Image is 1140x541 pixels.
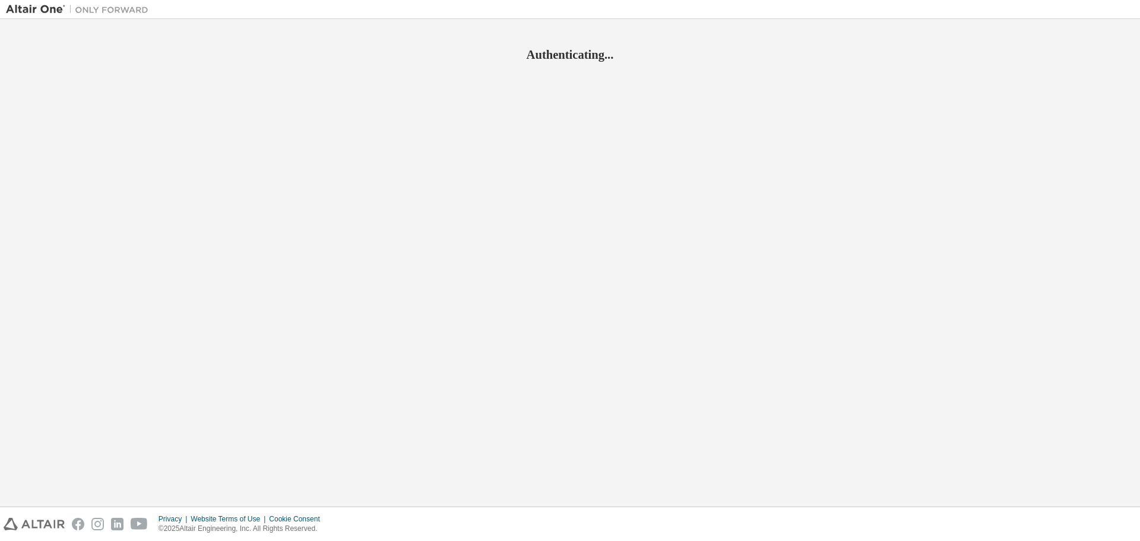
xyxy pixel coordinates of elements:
div: Privacy [159,514,191,524]
img: linkedin.svg [111,518,123,530]
img: youtube.svg [131,518,148,530]
p: © 2025 Altair Engineering, Inc. All Rights Reserved. [159,524,327,534]
img: Altair One [6,4,154,15]
h2: Authenticating... [6,47,1134,62]
img: facebook.svg [72,518,84,530]
div: Cookie Consent [269,514,327,524]
img: instagram.svg [91,518,104,530]
div: Website Terms of Use [191,514,269,524]
img: altair_logo.svg [4,518,65,530]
